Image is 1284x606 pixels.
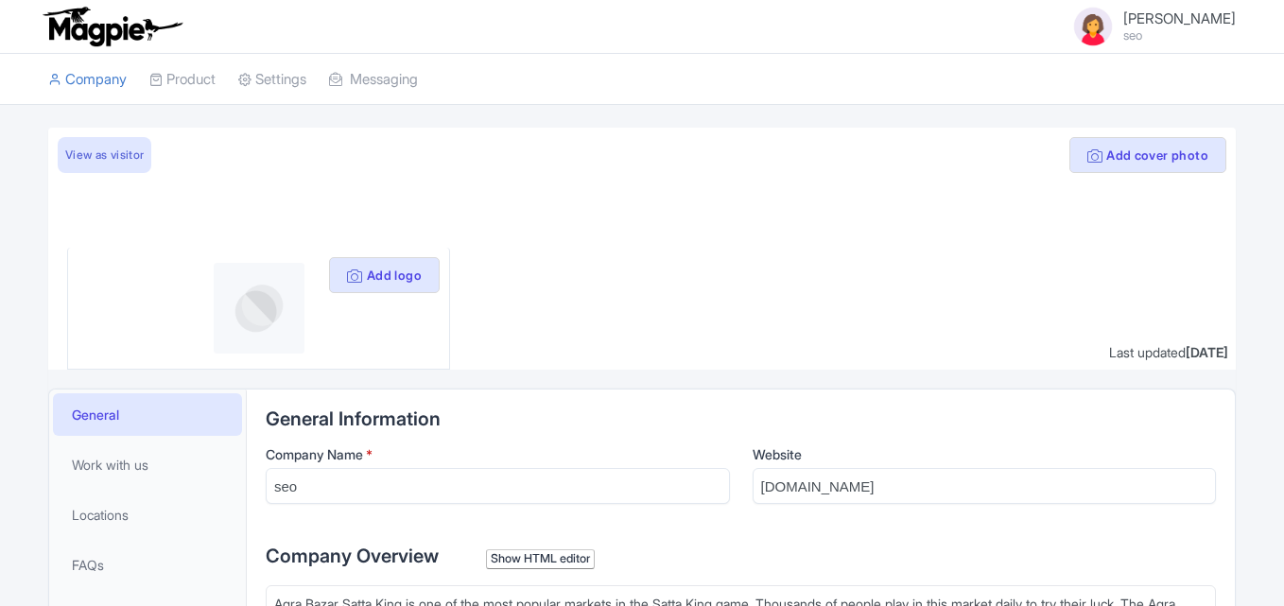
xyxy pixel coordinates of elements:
a: Settings [238,54,306,106]
span: General [72,405,119,424]
small: seo [1123,29,1236,42]
a: View as visitor [58,137,151,173]
a: General [53,393,242,436]
a: Company [48,54,127,106]
div: Show HTML editor [486,549,595,569]
span: Work with us [72,455,148,475]
a: Locations [53,493,242,536]
a: Work with us [53,443,242,486]
a: FAQs [53,544,242,586]
h2: General Information [266,408,1216,429]
span: [PERSON_NAME] [1123,9,1236,27]
img: profile-logo-d1a8e230fb1b8f12adc913e4f4d7365c.png [214,263,304,354]
span: Company Overview [266,545,439,567]
img: logo-ab69f6fb50320c5b225c76a69d11143b.png [39,6,185,47]
img: avatar_key_member-9c1dde93af8b07d7383eb8b5fb890c87.png [1070,4,1116,49]
span: [DATE] [1186,344,1228,360]
a: Product [149,54,216,106]
div: Last updated [1109,342,1228,362]
span: Locations [72,505,129,525]
a: [PERSON_NAME] seo [1059,4,1236,49]
button: Add logo [329,257,440,293]
button: Add cover photo [1069,137,1226,173]
span: Website [753,446,802,462]
span: Company Name [266,446,363,462]
span: FAQs [72,555,104,575]
a: Messaging [329,54,418,106]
